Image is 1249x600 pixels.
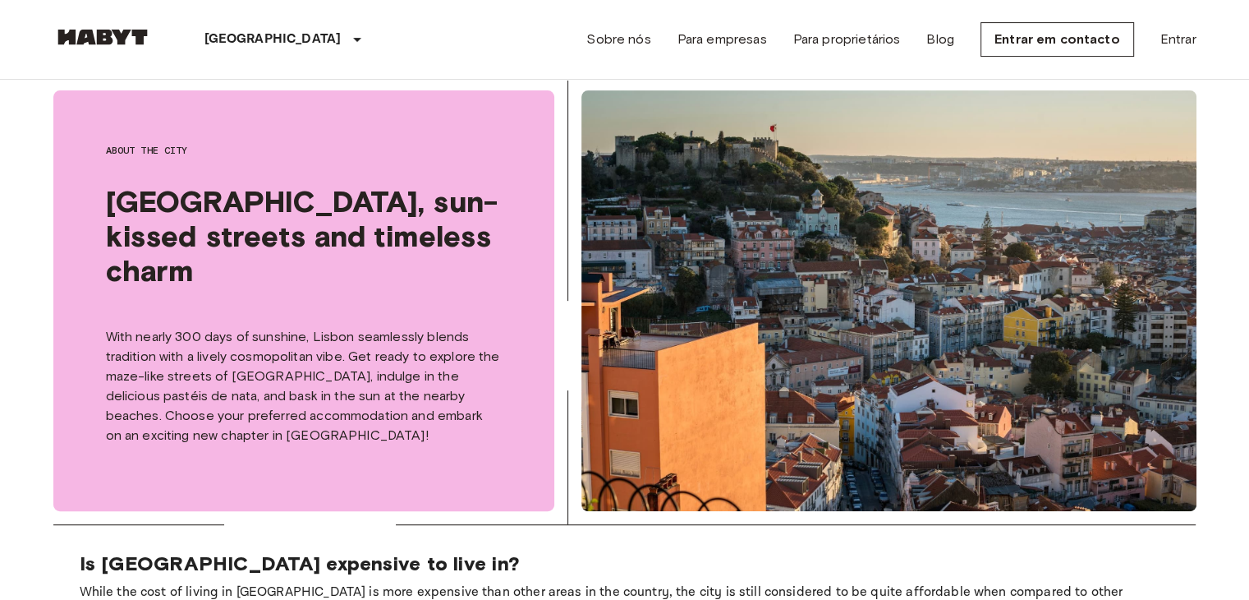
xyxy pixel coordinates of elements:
[926,30,954,49] a: Blog
[106,327,502,445] p: With nearly 300 days of sunshine, Lisbon seamlessly blends tradition with a lively cosmopolitan v...
[106,143,502,158] span: About the city
[581,90,1197,511] img: Lisbon, sun-kissed streets and timeless charm
[586,30,650,49] a: Sobre nós
[1160,30,1196,49] a: Entrar
[80,552,1170,576] p: Is [GEOGRAPHIC_DATA] expensive to live in?
[793,30,901,49] a: Para proprietários
[53,29,152,45] img: Habyt
[106,184,502,288] span: [GEOGRAPHIC_DATA], sun-kissed streets and timeless charm
[677,30,767,49] a: Para empresas
[204,30,342,49] p: [GEOGRAPHIC_DATA]
[980,22,1134,57] a: Entrar em contacto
